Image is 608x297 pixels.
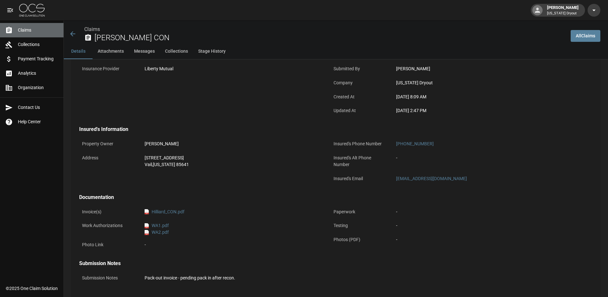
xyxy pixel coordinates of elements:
a: [PHONE_NUMBER] [396,141,434,146]
div: [STREET_ADDRESS] [145,155,320,161]
div: [PERSON_NAME] [396,65,572,72]
a: AllClaims [571,30,600,42]
div: Liberty Mutual [145,65,320,72]
p: Insurance Provider [79,63,137,75]
button: Stage History [193,44,231,59]
a: pdfHilliard_CON.pdf [145,209,184,215]
div: - [396,222,572,229]
p: Insured's Alt Phone Number [331,152,388,171]
span: Collections [18,41,58,48]
div: anchor tabs [64,44,608,59]
span: Contact Us [18,104,58,111]
p: Invoice(s) [79,206,137,218]
p: Submitted By [331,63,388,75]
button: Details [64,44,93,59]
p: Created At [331,91,388,103]
p: Paperwork [331,206,388,218]
button: Messages [129,44,160,59]
h2: [PERSON_NAME] CON [94,33,566,42]
h4: Submission Notes [79,260,574,267]
div: - [396,236,572,243]
button: Collections [160,44,193,59]
div: - [396,155,572,161]
div: Pack-out invoice - pending pack in after recon. [145,275,572,281]
p: Submission Notes [79,272,137,284]
div: Vail , [US_STATE] 85641 [145,161,320,168]
div: [DATE] 2:47 PM [396,107,572,114]
div: [DATE] 8:09 AM [396,94,572,100]
h4: Documentation [79,194,574,201]
h4: Insured's Information [79,126,574,133]
span: Analytics [18,70,58,77]
div: © 2025 One Claim Solution [6,285,58,292]
p: Insured's Email [331,172,388,185]
div: [US_STATE] Dryout [396,80,572,86]
button: Attachments [93,44,129,59]
p: Photo Link [79,239,137,251]
p: Work Authorizations [79,219,137,232]
p: Address [79,152,137,164]
p: Updated At [331,104,388,117]
p: [US_STATE] Dryout [547,11,579,16]
button: open drawer [4,4,17,17]
a: [EMAIL_ADDRESS][DOMAIN_NAME] [396,176,467,181]
span: Organization [18,84,58,91]
nav: breadcrumb [84,26,566,33]
p: Testing [331,219,388,232]
a: pdfWA2.pdf [145,229,169,236]
p: Insured's Phone Number [331,138,388,150]
a: pdfWA1.pdf [145,222,169,229]
img: ocs-logo-white-transparent.png [19,4,45,17]
p: Photos (PDF) [331,233,388,246]
p: Company [331,77,388,89]
span: Help Center [18,118,58,125]
div: - [145,241,320,248]
div: [PERSON_NAME] [145,141,320,147]
span: Claims [18,27,58,34]
div: - [396,209,572,215]
span: Payment Tracking [18,56,58,62]
p: Property Owner [79,138,137,150]
div: [PERSON_NAME] [544,4,581,16]
a: Claims [84,26,100,32]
